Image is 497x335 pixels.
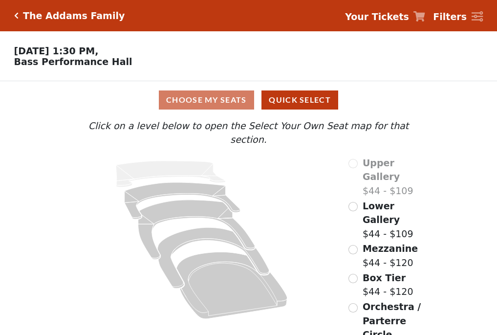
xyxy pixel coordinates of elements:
label: $44 - $109 [363,156,428,198]
button: Quick Select [261,90,338,110]
strong: Filters [433,11,467,22]
path: Upper Gallery - Seats Available: 0 [116,161,226,187]
h5: The Addams Family [23,10,125,22]
span: Upper Gallery [363,157,400,182]
span: Mezzanine [363,243,418,254]
a: Your Tickets [345,10,425,24]
span: Lower Gallery [363,201,400,225]
label: $44 - $120 [363,242,418,269]
span: Box Tier [363,272,406,283]
a: Filters [433,10,483,24]
label: $44 - $120 [363,271,413,299]
strong: Your Tickets [345,11,409,22]
p: Click on a level below to open the Select Your Own Seat map for that section. [69,119,428,147]
path: Orchestra / Parterre Circle - Seats Available: 38 [177,252,288,319]
label: $44 - $109 [363,199,428,241]
a: Click here to go back to filters [14,12,19,19]
path: Lower Gallery - Seats Available: 162 [125,182,240,219]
